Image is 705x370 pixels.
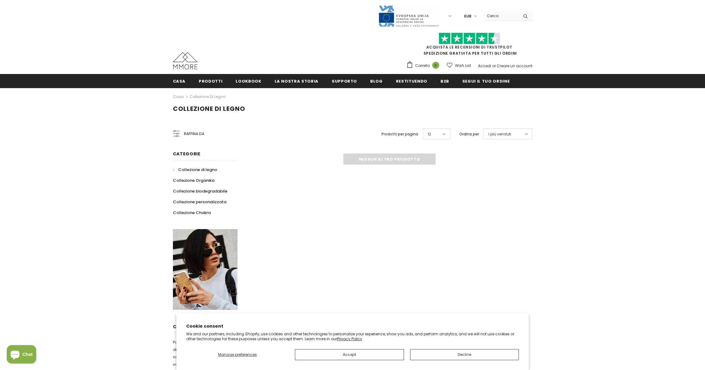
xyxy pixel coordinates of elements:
a: Acquista le recensioni di TrustPilot [426,45,512,50]
a: Collezione Organika [173,175,214,186]
span: La nostra storia [275,78,319,84]
a: La nostra storia [275,74,319,88]
span: Collezione biodegradabile [173,188,227,194]
a: Restituendo [396,74,427,88]
a: Prodotti [199,74,222,88]
span: 12 [428,131,431,137]
a: Lookbook [236,74,261,88]
span: Collezione di legno [178,167,217,173]
img: Fidati di Pilot Stars [439,33,500,45]
button: Accept [295,349,404,360]
a: Collezione biodegradabile [173,186,227,197]
span: contempo uUna più [173,324,225,330]
h2: Cookie consent [186,323,519,329]
span: 0 [432,62,439,69]
span: Collezione di legno [173,104,245,113]
a: Collezione di legno [190,94,225,99]
span: Wish List [455,63,471,69]
a: B2B [441,74,449,88]
button: Manage preferences [186,349,289,360]
a: Segui il tuo ordine [462,74,510,88]
span: Blog [370,78,383,84]
span: Restituendo [396,78,427,84]
a: Carrello 0 [406,61,442,70]
span: or [492,63,496,68]
span: B2B [441,78,449,84]
span: SPEDIZIONE GRATUITA PER TUTTI GLI ORDINI [406,35,532,56]
span: Collezione personalizzata [173,199,226,205]
span: EUR [464,13,472,19]
img: Casi MMORE [173,52,198,69]
input: Search Site [483,11,519,20]
span: Prodotti [199,78,222,84]
a: Blog [370,74,383,88]
span: Categorie [173,151,201,157]
a: Casa [173,93,184,100]
span: I più venduti [488,131,511,137]
a: Collezione personalizzata [173,197,226,207]
p: We and our partners, including Shopify, use cookies and other technologies to personalize your ex... [186,332,519,341]
span: Carrello [415,63,430,69]
span: Lookbook [236,78,261,84]
a: supporto [332,74,357,88]
a: Collezione di legno [173,164,217,175]
label: Prodotti per pagina [382,131,418,137]
label: Ordina per [459,131,479,137]
span: supporto [332,78,357,84]
span: Raffina da [184,130,204,137]
a: Collezione Chakra [173,207,211,218]
span: Casa [173,78,186,84]
span: Collezione Chakra [173,210,211,216]
a: Accedi [478,63,491,68]
a: Casa [173,74,186,88]
a: Javni Razpis [378,13,440,18]
span: Segui il tuo ordine [462,78,510,84]
span: Manage preferences [218,352,257,357]
span: Collezione Organika [173,177,214,183]
inbox-online-store-chat: Shopify online store chat [5,345,38,365]
a: Privacy Policy [337,336,362,341]
img: Javni Razpis [378,5,440,27]
button: Decline [410,349,519,360]
a: Creare un account [497,63,532,68]
a: Wish List [447,60,471,71]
